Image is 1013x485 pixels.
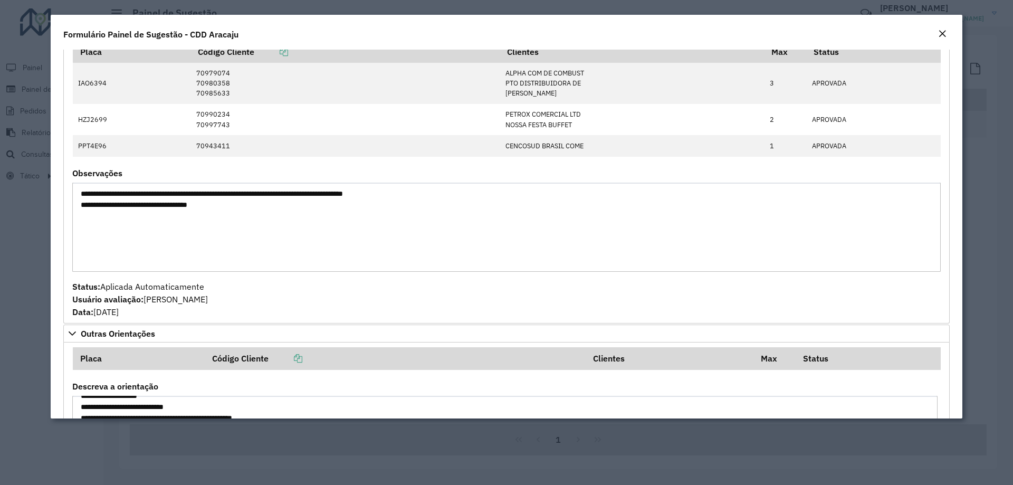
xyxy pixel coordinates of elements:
th: Clientes [500,41,764,63]
strong: Usuário avaliação: [72,294,144,305]
span: Outras Orientações [81,329,155,338]
em: Fechar [938,30,947,38]
th: Placa [73,347,205,369]
strong: Data: [72,307,93,317]
th: Código Cliente [191,41,500,63]
a: Copiar [269,353,302,364]
th: Max [764,41,807,63]
label: Descreva a orientação [72,380,158,393]
td: APROVADA [807,63,941,104]
span: Aplicada Automaticamente [PERSON_NAME] [DATE] [72,281,208,317]
td: 70943411 [191,135,500,156]
td: HZJ2699 [73,104,191,135]
th: Status [807,41,941,63]
td: APROVADA [807,104,941,135]
td: IAO6394 [73,63,191,104]
td: PPT4E96 [73,135,191,156]
td: 1 [764,135,807,156]
th: Status [796,347,941,369]
td: 3 [764,63,807,104]
th: Placa [73,41,191,63]
h4: Formulário Painel de Sugestão - CDD Aracaju [63,28,238,41]
td: APROVADA [807,135,941,156]
button: Close [935,27,950,41]
td: PETROX COMERCIAL LTD NOSSA FESTA BUFFET [500,104,764,135]
td: 70979074 70980358 70985633 [191,63,500,104]
td: CENCOSUD BRASIL COME [500,135,764,156]
td: 70990234 70997743 [191,104,500,135]
strong: Status: [72,281,100,292]
a: Outras Orientações [63,325,950,343]
label: Observações [72,167,122,179]
td: 2 [764,104,807,135]
div: Mapas Sugeridos: Placa-Cliente [63,36,950,324]
th: Max [754,347,796,369]
a: Copiar [254,46,288,57]
th: Clientes [586,347,753,369]
td: ALPHA COM DE COMBUST PTO DISTRIBUIDORA DE [PERSON_NAME] [500,63,764,104]
th: Código Cliente [205,347,586,369]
